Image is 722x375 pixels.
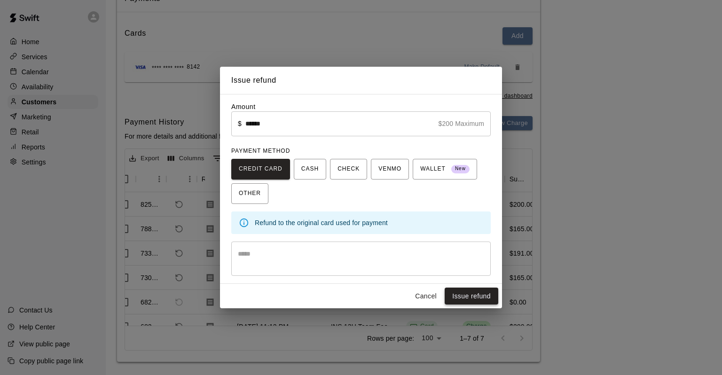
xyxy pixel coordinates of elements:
label: Amount [231,103,256,110]
div: Refund to the original card used for payment [255,214,483,231]
p: $200 Maximum [438,119,484,128]
button: CASH [294,159,326,180]
p: $ [238,119,242,128]
span: CREDIT CARD [239,162,283,177]
span: WALLET [420,162,470,177]
button: Cancel [411,288,441,305]
button: Issue refund [445,288,498,305]
span: CHECK [337,162,360,177]
span: VENMO [378,162,401,177]
span: New [451,163,470,175]
h2: Issue refund [220,67,502,94]
button: CHECK [330,159,367,180]
button: OTHER [231,183,268,204]
span: OTHER [239,186,261,201]
span: PAYMENT METHOD [231,148,290,154]
button: WALLET New [413,159,477,180]
span: CASH [301,162,319,177]
button: CREDIT CARD [231,159,290,180]
button: VENMO [371,159,409,180]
